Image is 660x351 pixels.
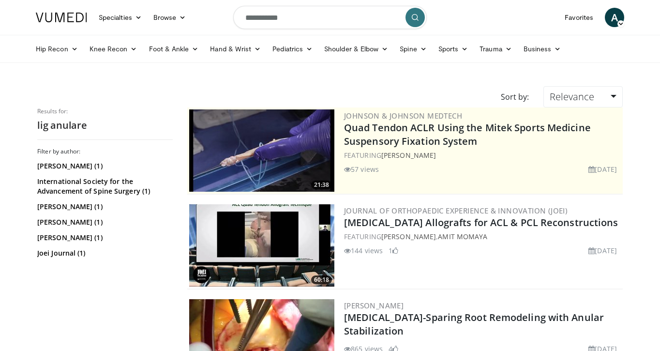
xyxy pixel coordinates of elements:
[588,164,617,174] li: [DATE]
[311,275,332,284] span: 60:18
[344,206,568,215] a: Journal of Orthopaedic Experience & Innovation (JOEI)
[37,107,173,115] p: Results for:
[318,39,394,59] a: Shoulder & Elbow
[344,150,621,160] div: FEATURING
[30,39,84,59] a: Hip Recon
[381,151,436,160] a: [PERSON_NAME]
[189,109,334,192] img: b78fd9da-dc16-4fd1-a89d-538d899827f1.300x170_q85_crop-smart_upscale.jpg
[36,13,87,22] img: VuMedi Logo
[93,8,148,27] a: Specialties
[189,204,334,287] img: 0030fa76-b97a-4eea-9645-5ce4dd6f64cf.300x170_q85_crop-smart_upscale.jpg
[518,39,567,59] a: Business
[267,39,318,59] a: Pediatrics
[344,311,604,337] a: [MEDICAL_DATA]-Sparing Root Remodeling with Anular Stabilization
[37,233,170,243] a: [PERSON_NAME] (1)
[344,245,383,256] li: 144 views
[588,245,617,256] li: [DATE]
[148,8,192,27] a: Browse
[559,8,599,27] a: Favorites
[605,8,624,27] a: A
[550,90,594,103] span: Relevance
[37,177,170,196] a: International Society for the Advancement of Spine Surgery (1)
[389,245,398,256] li: 1
[394,39,432,59] a: Spine
[344,216,618,229] a: [MEDICAL_DATA] Allografts for ACL & PCL Reconstructions
[344,121,591,148] a: Quad Tendon ACLR Using the Mitek Sports Medicine Suspensory Fixation System
[344,231,621,242] div: FEATURING ,
[543,86,623,107] a: Relevance
[37,248,170,258] a: Joei Journal (1)
[37,202,170,212] a: [PERSON_NAME] (1)
[143,39,205,59] a: Foot & Ankle
[311,181,332,189] span: 21:38
[37,148,173,155] h3: Filter by author:
[474,39,518,59] a: Trauma
[344,164,379,174] li: 57 views
[37,217,170,227] a: [PERSON_NAME] (1)
[344,301,404,310] a: [PERSON_NAME]
[438,232,487,241] a: Amit Momaya
[433,39,474,59] a: Sports
[381,232,436,241] a: [PERSON_NAME]
[344,111,462,121] a: Johnson & Johnson MedTech
[233,6,427,29] input: Search topics, interventions
[189,204,334,287] a: 60:18
[189,109,334,192] a: 21:38
[494,86,536,107] div: Sort by:
[37,119,173,132] h2: lig anulare
[84,39,143,59] a: Knee Recon
[204,39,267,59] a: Hand & Wrist
[37,161,170,171] a: [PERSON_NAME] (1)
